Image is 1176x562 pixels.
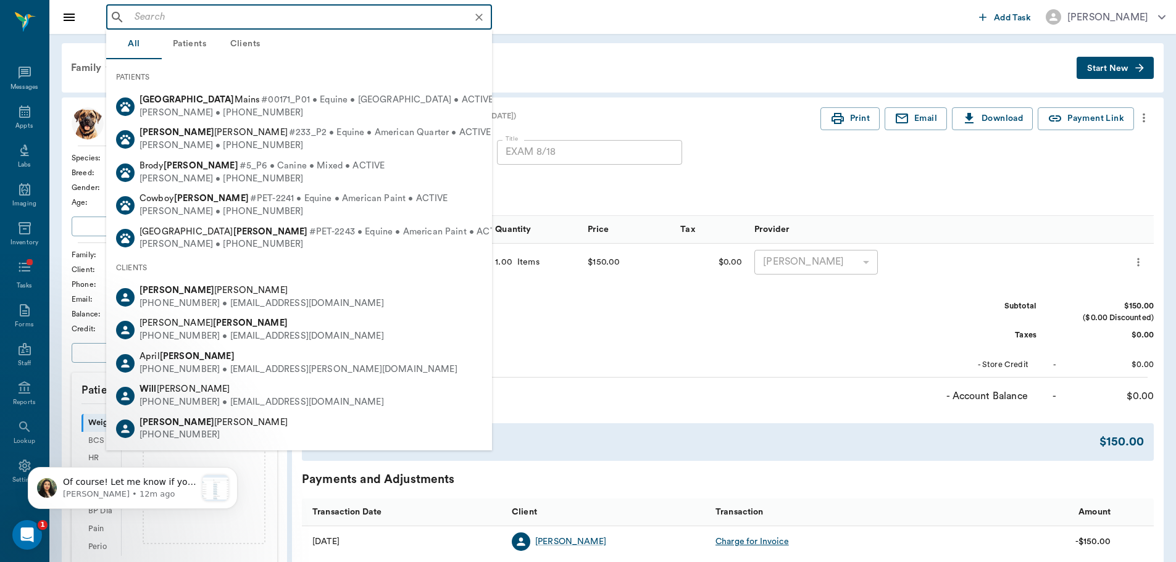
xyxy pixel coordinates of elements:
div: BCS [81,432,121,450]
button: Send a message… [212,399,231,419]
div: Species : [72,152,123,163]
div: $150.00 [588,253,620,271]
img: Profile Image [72,107,104,139]
span: April [140,352,235,361]
div: [PERSON_NAME] • [PHONE_NUMBER] [140,205,448,218]
div: ($0.00 Discounted) [1061,312,1154,324]
textarea: Message… [10,378,236,399]
div: We do have an integration with Mango for VOIP calling that allows for the recording and transcrib... [10,54,202,250]
span: #00171_P01 • Equine • [GEOGRAPHIC_DATA] • ACTIVE [261,94,493,107]
div: Client [512,495,537,529]
div: Client : [72,264,123,275]
div: Transaction [715,495,764,529]
b: [GEOGRAPHIC_DATA] [140,95,235,104]
div: Imaging [12,199,36,209]
b: [PERSON_NAME] [213,318,288,328]
button: Email [885,107,947,130]
div: Balance : [72,308,123,320]
div: Oh I would love more information regarding this! If not no biggieI use vetScribe as well (which i... [44,260,237,529]
b: [PERSON_NAME] [140,286,214,295]
div: [PHONE_NUMBER] • [EMAIL_ADDRESS][PERSON_NAME][DOMAIN_NAME] [140,363,457,376]
div: Invoice # d57f87 [302,107,820,125]
div: -$150.00 [1075,535,1111,548]
div: - [1053,359,1056,371]
div: Provider [748,216,935,244]
span: [PERSON_NAME] [140,384,230,394]
span: [PERSON_NAME] [140,286,288,295]
div: Total Amount [312,433,1099,451]
span: #5_P6 • Canine • Mixed • ACTIVE [240,160,385,173]
button: Home [193,5,217,28]
button: Download [952,107,1033,130]
button: Print [820,107,880,130]
div: Will there be a plan to actually keep the original recordings as well? I have used this to gain a... [54,352,227,437]
div: $150.00 [1099,433,1144,451]
div: [PERSON_NAME] [754,250,878,275]
div: Client [506,498,709,526]
div: [PERSON_NAME] [1067,10,1148,25]
div: Tax [680,212,694,247]
div: Email : [72,294,123,305]
div: - Store Credit [936,359,1028,371]
div: Pain [81,520,121,538]
b: [PERSON_NAME] [160,352,235,361]
div: Appts [15,122,33,131]
div: Reports [13,398,36,407]
h1: [PERSON_NAME] [60,6,140,15]
div: Brittany says… [10,260,237,539]
button: Emoji picker [19,404,29,414]
div: Subtotal [944,300,1036,312]
button: Upload attachment [59,404,69,414]
div: Provider [754,212,789,247]
div: Payments and Adjustments [302,471,1154,489]
div: - Account Balance [935,389,1028,403]
div: Lizbeth says… [10,54,237,260]
div: [PHONE_NUMBER] • [EMAIL_ADDRESS][DOMAIN_NAME] [140,330,384,343]
span: #PET-2243 • Equine • American Paint • ACTIVE [309,226,509,239]
div: PATIENTS [106,64,492,90]
iframe: Intercom notifications message [9,442,256,529]
div: Amount [1078,495,1111,529]
button: Start recording [78,404,88,414]
button: Clear [470,9,488,26]
b: [PERSON_NAME] [174,194,249,203]
div: [PHONE_NUMBER] • [EMAIL_ADDRESS][DOMAIN_NAME] [140,297,384,310]
div: Items [512,256,540,268]
button: Payment Link [1038,107,1134,130]
div: Tasks [17,281,32,291]
div: [PHONE_NUMBER] • [EMAIL_ADDRESS][DOMAIN_NAME] [140,396,384,409]
b: Will [140,384,157,394]
input: Search [130,9,488,26]
div: Phone : [72,279,123,290]
div: $0.00 [674,244,748,281]
div: Inventory [10,238,38,247]
button: Start New [1077,57,1154,80]
span: Mains [140,95,260,104]
div: Quantity [495,212,531,247]
button: [PERSON_NAME] [1036,6,1175,28]
div: Transaction [709,498,913,526]
label: Title [506,134,518,143]
div: [PHONE_NUMBER] [140,429,288,442]
button: Add client Special Care Note [72,343,277,363]
div: Family [64,53,123,83]
button: Add patient Special Care Note [72,217,277,236]
span: #PET-2241 • Equine • American Paint • ACTIVE [250,192,448,205]
div: Credit : [72,323,123,334]
div: $0.00 [1061,329,1154,341]
div: [PERSON_NAME] • [PHONE_NUMBER] [140,139,491,152]
div: I use vetScribe as well (which is not that great on the organization size) but it is nice when it... [54,298,227,346]
button: Clients [217,30,273,59]
div: Oh I would love more information regarding this! If not no biggie [54,268,227,292]
div: Lookup [14,437,35,446]
a: [PERSON_NAME] [535,535,606,548]
div: 1.00 [495,256,512,268]
div: Breed : [72,167,123,178]
img: Profile image for Lizbeth [35,7,55,27]
button: Add Task [974,6,1036,28]
div: - [1053,389,1056,403]
div: [PERSON_NAME] • [PHONE_NUMBER] [140,238,509,251]
span: [GEOGRAPHIC_DATA] [140,227,308,236]
div: $0.00 [1061,389,1154,403]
